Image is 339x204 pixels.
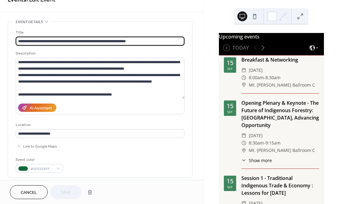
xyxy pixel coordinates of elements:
span: Mt. [PERSON_NAME] Ballroom C [249,147,315,154]
span: 8:30am [265,74,280,81]
span: - [264,139,265,147]
div: ​ [241,157,246,164]
div: Sep [227,67,232,70]
span: #0F6938FF [30,166,53,172]
div: Opening Plenary & Keynote - The Future of Indigenous Forestry: [GEOGRAPHIC_DATA], Advancing Oppor... [241,99,319,129]
span: [DATE] [249,67,263,74]
span: Show more [249,157,272,164]
div: ​ [241,74,246,81]
div: Title [16,29,183,36]
div: Event color [16,157,62,163]
div: ​ [241,139,246,147]
div: Location [16,122,183,128]
button: Cancel [10,185,48,199]
div: Session 1 - Traditional Indigenous Trade & Economy : Lessons for [DATE] [241,174,319,197]
span: - [264,74,265,81]
div: Sep [227,110,232,113]
button: ​Show more [241,157,272,164]
button: AI Assistant [18,104,56,112]
div: ​ [241,67,246,74]
div: Sep [227,186,232,189]
div: Breakfast & Networking [241,56,319,63]
span: 8:00am [249,74,264,81]
div: ​ [241,81,246,89]
span: Cancel [21,190,37,196]
div: 15 [227,103,233,109]
span: Mt. [PERSON_NAME] Ballroom C [249,81,315,89]
div: 15 [227,60,233,66]
span: Event details [16,19,43,25]
div: 15 [227,178,233,184]
div: ​ [241,132,246,139]
div: Description [16,50,183,57]
div: ​ [241,147,246,154]
span: 8:30am [249,139,264,147]
div: Upcoming events [219,33,324,40]
span: [DATE] [249,132,263,139]
span: 9:15am [265,139,280,147]
span: Link to Google Maps [23,143,57,150]
div: AI Assistant [30,105,52,112]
